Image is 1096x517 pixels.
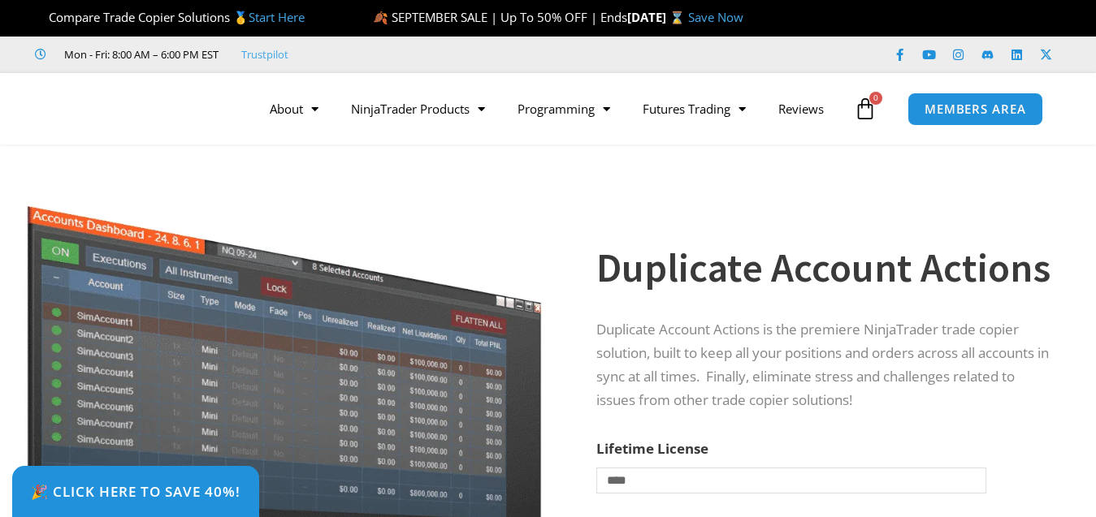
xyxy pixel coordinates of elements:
[12,466,259,517] a: 🎉 Click Here to save 40%!
[688,9,743,25] a: Save Now
[869,92,882,105] span: 0
[36,11,48,24] img: 🏆
[373,9,627,25] span: 🍂 SEPTEMBER SALE | Up To 50% OFF | Ends
[908,93,1043,126] a: MEMBERS AREA
[335,90,501,127] a: NinjaTrader Products
[501,90,626,127] a: Programming
[249,9,305,25] a: Start Here
[925,103,1026,115] span: MEMBERS AREA
[596,439,708,458] label: Lifetime License
[596,239,1055,296] h1: Duplicate Account Actions
[762,90,840,127] a: Reviews
[253,90,850,127] nav: Menu
[830,85,901,132] a: 0
[45,80,219,138] img: LogoAI | Affordable Indicators – NinjaTrader
[626,90,762,127] a: Futures Trading
[627,9,688,25] strong: [DATE] ⌛
[60,45,219,64] span: Mon - Fri: 8:00 AM – 6:00 PM EST
[31,485,240,498] span: 🎉 Click Here to save 40%!
[596,318,1055,412] p: Duplicate Account Actions is the premiere NinjaTrader trade copier solution, built to keep all yo...
[241,45,288,64] a: Trustpilot
[35,9,305,25] span: Compare Trade Copier Solutions 🥇
[253,90,335,127] a: About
